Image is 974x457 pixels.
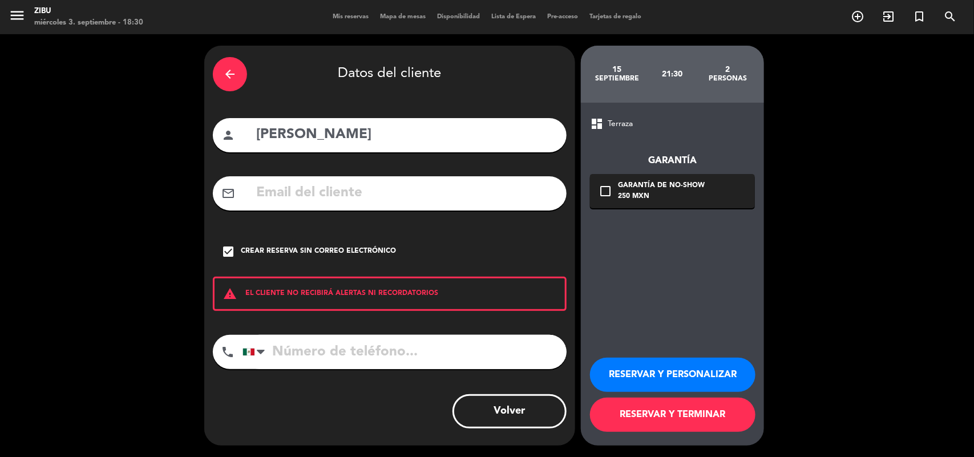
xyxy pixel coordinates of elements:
i: menu [9,7,26,24]
div: Crear reserva sin correo electrónico [241,246,396,257]
span: Pre-acceso [541,14,584,20]
i: check_box [221,245,235,258]
span: Mis reservas [327,14,374,20]
span: Disponibilidad [431,14,486,20]
i: add_circle_outline [851,10,864,23]
span: Tarjetas de regalo [584,14,647,20]
i: mail_outline [221,187,235,200]
div: septiembre [589,74,645,83]
i: person [221,128,235,142]
button: Volver [452,394,567,428]
button: menu [9,7,26,28]
div: Garantía [590,153,755,168]
i: warning [215,287,245,301]
button: RESERVAR Y TERMINAR [590,398,755,432]
i: exit_to_app [882,10,895,23]
i: check_box_outline_blank [599,184,612,198]
div: Mexico (México): +52 [243,335,269,369]
i: phone [221,345,235,359]
button: RESERVAR Y PERSONALIZAR [590,358,755,392]
div: miércoles 3. septiembre - 18:30 [34,17,143,29]
span: Lista de Espera [486,14,541,20]
i: arrow_back [223,67,237,81]
input: Nombre del cliente [255,123,558,147]
input: Email del cliente [255,181,558,205]
span: Mapa de mesas [374,14,431,20]
div: 15 [589,65,645,74]
input: Número de teléfono... [243,335,567,369]
div: Zibu [34,6,143,17]
div: 250 MXN [618,191,705,203]
i: turned_in_not [912,10,926,23]
span: Terraza [608,118,633,131]
span: dashboard [590,117,604,131]
div: EL CLIENTE NO RECIBIRÁ ALERTAS NI RECORDATORIOS [213,277,567,311]
div: 21:30 [645,54,700,94]
div: Garantía de no-show [618,180,705,192]
div: Datos del cliente [213,54,567,94]
div: 2 [700,65,755,74]
i: search [943,10,957,23]
div: personas [700,74,755,83]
